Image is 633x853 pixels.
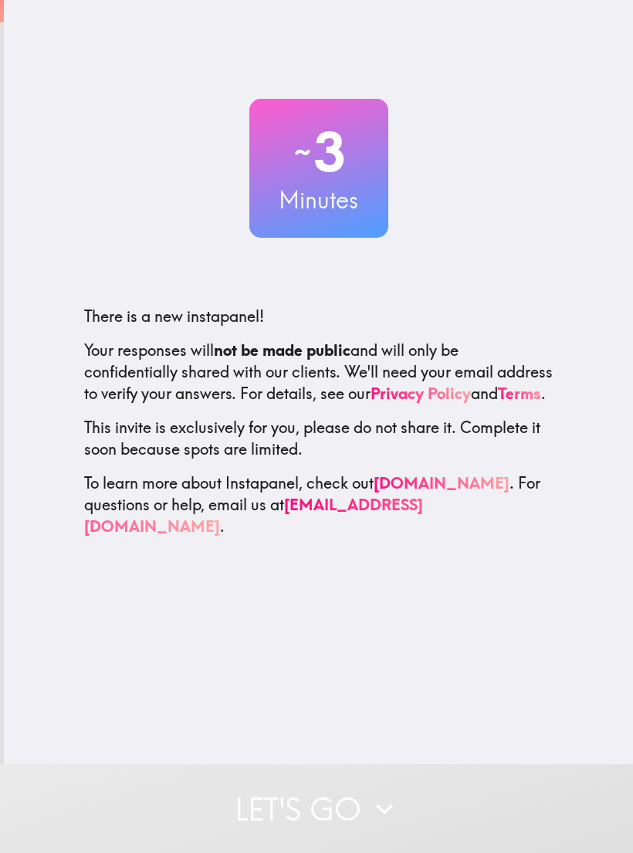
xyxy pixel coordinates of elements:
[84,306,264,326] span: There is a new instapanel!
[214,340,350,360] b: not be made public
[249,184,388,216] h3: Minutes
[374,473,509,493] a: [DOMAIN_NAME]
[498,384,541,403] a: Terms
[249,120,388,184] h2: 3
[292,129,313,175] span: ~
[84,472,553,537] p: To learn more about Instapanel, check out . For questions or help, email us at .
[84,340,553,404] p: Your responses will and will only be confidentially shared with our clients. We'll need your emai...
[371,384,471,403] a: Privacy Policy
[84,417,553,460] p: This invite is exclusively for you, please do not share it. Complete it soon because spots are li...
[84,495,423,536] a: [EMAIL_ADDRESS][DOMAIN_NAME]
